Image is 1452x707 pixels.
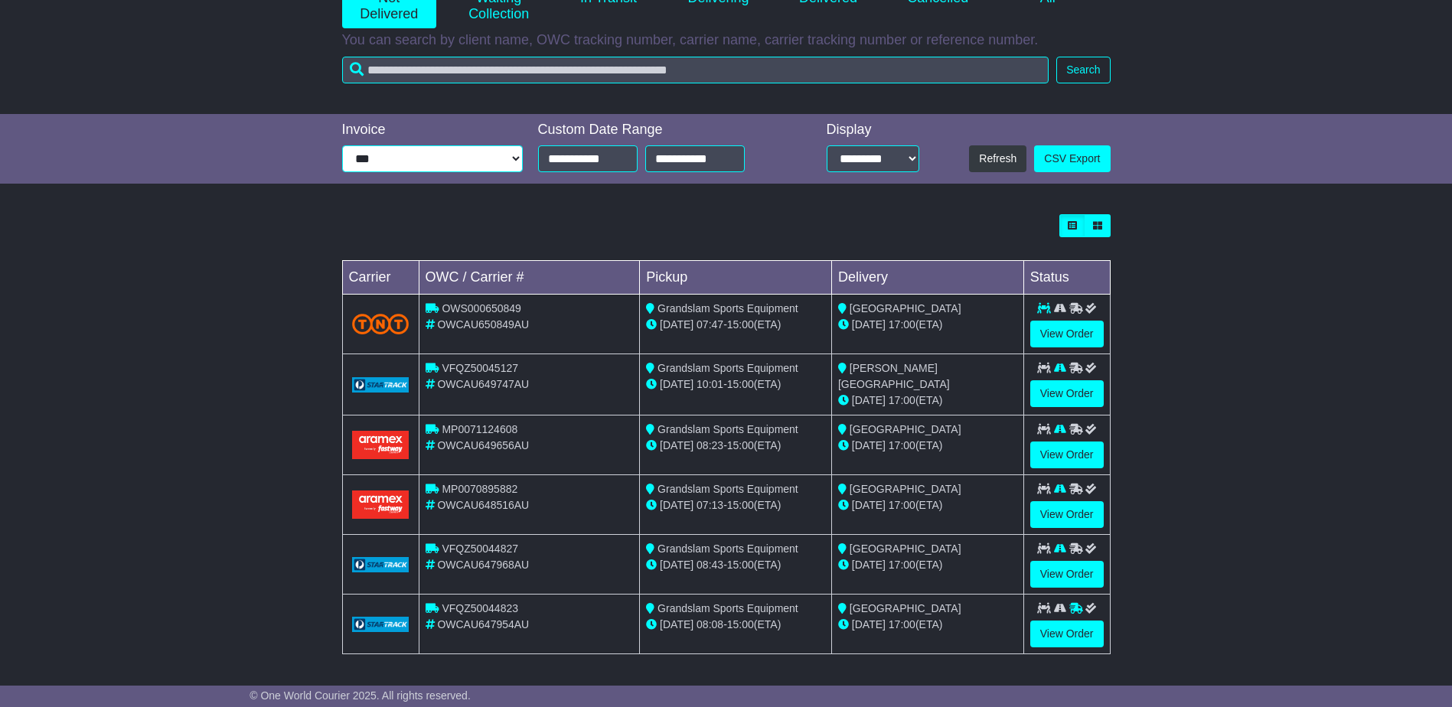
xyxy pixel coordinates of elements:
[646,438,825,454] div: - (ETA)
[1056,57,1110,83] button: Search
[889,439,915,451] span: 17:00
[852,439,886,451] span: [DATE]
[850,542,961,555] span: [GEOGRAPHIC_DATA]
[838,362,950,390] span: [PERSON_NAME][GEOGRAPHIC_DATA]
[646,317,825,333] div: - (ETA)
[1030,561,1104,588] a: View Order
[419,261,640,295] td: OWC / Carrier #
[657,483,798,495] span: Grandslam Sports Equipment
[352,617,409,632] img: GetCarrierServiceLogo
[657,362,798,374] span: Grandslam Sports Equipment
[538,122,784,138] div: Custom Date Range
[437,559,529,571] span: OWCAU647968AU
[838,317,1017,333] div: (ETA)
[727,618,754,630] span: 15:00
[437,439,529,451] span: OWCAU649656AU
[827,122,919,138] div: Display
[727,378,754,390] span: 15:00
[852,499,886,511] span: [DATE]
[852,559,886,571] span: [DATE]
[850,302,961,314] span: [GEOGRAPHIC_DATA]
[352,431,409,459] img: Aramex.png
[437,318,529,331] span: OWCAU650849AU
[646,497,825,513] div: - (ETA)
[657,302,798,314] span: Grandslam Sports Equipment
[660,378,693,390] span: [DATE]
[850,423,961,435] span: [GEOGRAPHIC_DATA]
[352,377,409,393] img: GetCarrierServiceLogo
[437,499,529,511] span: OWCAU648516AU
[442,362,518,374] span: VFQZ50045127
[342,32,1111,49] p: You can search by client name, OWC tracking number, carrier name, carrier tracking number or refe...
[838,497,1017,513] div: (ETA)
[657,542,798,555] span: Grandslam Sports Equipment
[1023,261,1110,295] td: Status
[727,499,754,511] span: 15:00
[697,559,723,571] span: 08:43
[889,559,915,571] span: 17:00
[342,261,419,295] td: Carrier
[660,439,693,451] span: [DATE]
[838,393,1017,409] div: (ETA)
[852,394,886,406] span: [DATE]
[697,618,723,630] span: 08:08
[889,618,915,630] span: 17:00
[342,122,523,138] div: Invoice
[852,318,886,331] span: [DATE]
[889,318,915,331] span: 17:00
[437,618,529,630] span: OWCAU647954AU
[727,559,754,571] span: 15:00
[640,261,832,295] td: Pickup
[969,145,1026,172] button: Refresh
[442,483,517,495] span: MP0070895882
[889,394,915,406] span: 17:00
[1030,441,1104,468] a: View Order
[657,423,798,435] span: Grandslam Sports Equipment
[660,559,693,571] span: [DATE]
[727,318,754,331] span: 15:00
[697,499,723,511] span: 07:13
[1030,380,1104,407] a: View Order
[727,439,754,451] span: 15:00
[838,617,1017,633] div: (ETA)
[660,618,693,630] span: [DATE]
[646,617,825,633] div: - (ETA)
[831,261,1023,295] td: Delivery
[1030,501,1104,528] a: View Order
[442,302,521,314] span: OWS000650849
[660,499,693,511] span: [DATE]
[850,602,961,614] span: [GEOGRAPHIC_DATA]
[838,557,1017,573] div: (ETA)
[442,423,517,435] span: MP0071124608
[437,378,529,390] span: OWCAU649747AU
[250,689,471,702] span: © One World Courier 2025. All rights reserved.
[352,557,409,572] img: GetCarrierServiceLogo
[660,318,693,331] span: [DATE]
[646,557,825,573] div: - (ETA)
[697,318,723,331] span: 07:47
[1030,321,1104,347] a: View Order
[657,602,798,614] span: Grandslam Sports Equipment
[352,490,409,519] img: Aramex.png
[697,378,723,390] span: 10:01
[889,499,915,511] span: 17:00
[852,618,886,630] span: [DATE]
[352,314,409,334] img: TNT_Domestic.png
[838,438,1017,454] div: (ETA)
[646,376,825,393] div: - (ETA)
[850,483,961,495] span: [GEOGRAPHIC_DATA]
[1034,145,1110,172] a: CSV Export
[697,439,723,451] span: 08:23
[442,602,518,614] span: VFQZ50044823
[1030,621,1104,647] a: View Order
[442,542,518,555] span: VFQZ50044827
